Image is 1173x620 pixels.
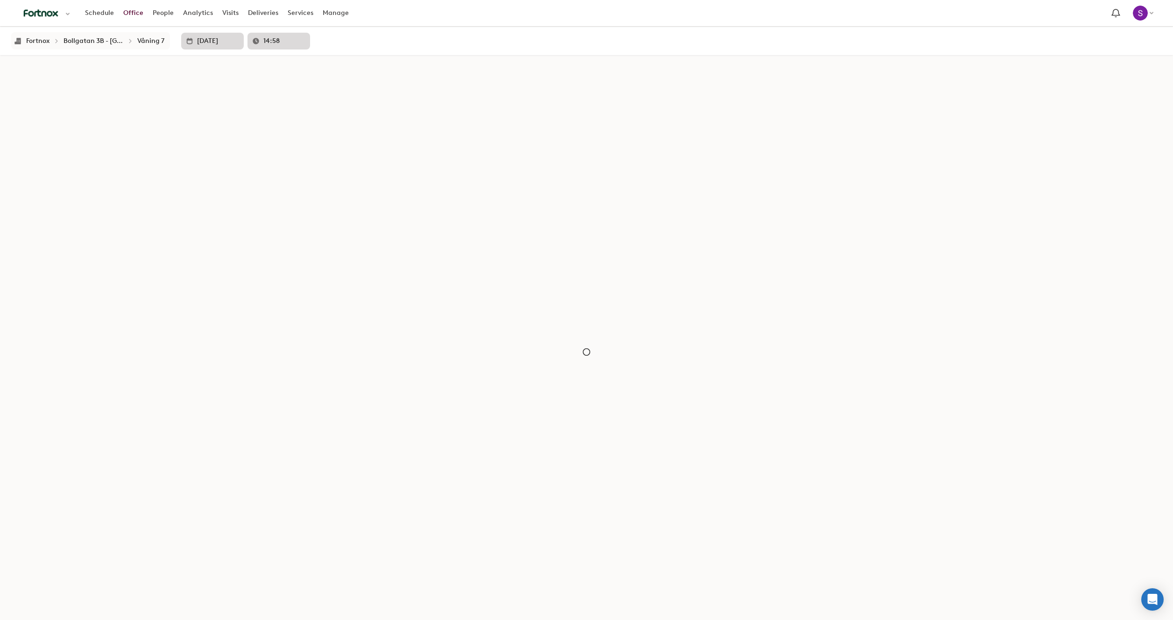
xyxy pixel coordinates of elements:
button: Select an organization - Fortnox currently selected [15,3,76,24]
button: Fortnox [23,34,52,48]
span: Notification bell navigates to notifications page [1109,7,1122,20]
a: Deliveries [243,5,283,21]
a: Schedule [80,5,119,21]
input: Enter date in L format or select it from the dropdown [197,33,239,49]
a: Office [119,5,148,21]
a: Services [283,5,318,21]
a: People [148,5,178,21]
input: Enter a time in HH:mm format or select it for a dropdown list [263,33,305,49]
button: Bollgatan 3B - [GEOGRAPHIC_DATA] [61,34,126,48]
div: Fortnox [26,37,49,45]
a: Manage [318,5,353,21]
a: Visits [218,5,243,21]
button: Sandra Aldén [1128,3,1158,23]
div: Våning 7 [137,37,164,45]
div: Open Intercom Messenger [1141,588,1164,611]
img: Sandra Aldén [1133,6,1148,21]
a: Notification bell navigates to notifications page [1107,5,1124,22]
button: Våning 7 [134,34,167,48]
a: Analytics [178,5,218,21]
div: Bollgatan 3B - Växjö [64,37,123,45]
